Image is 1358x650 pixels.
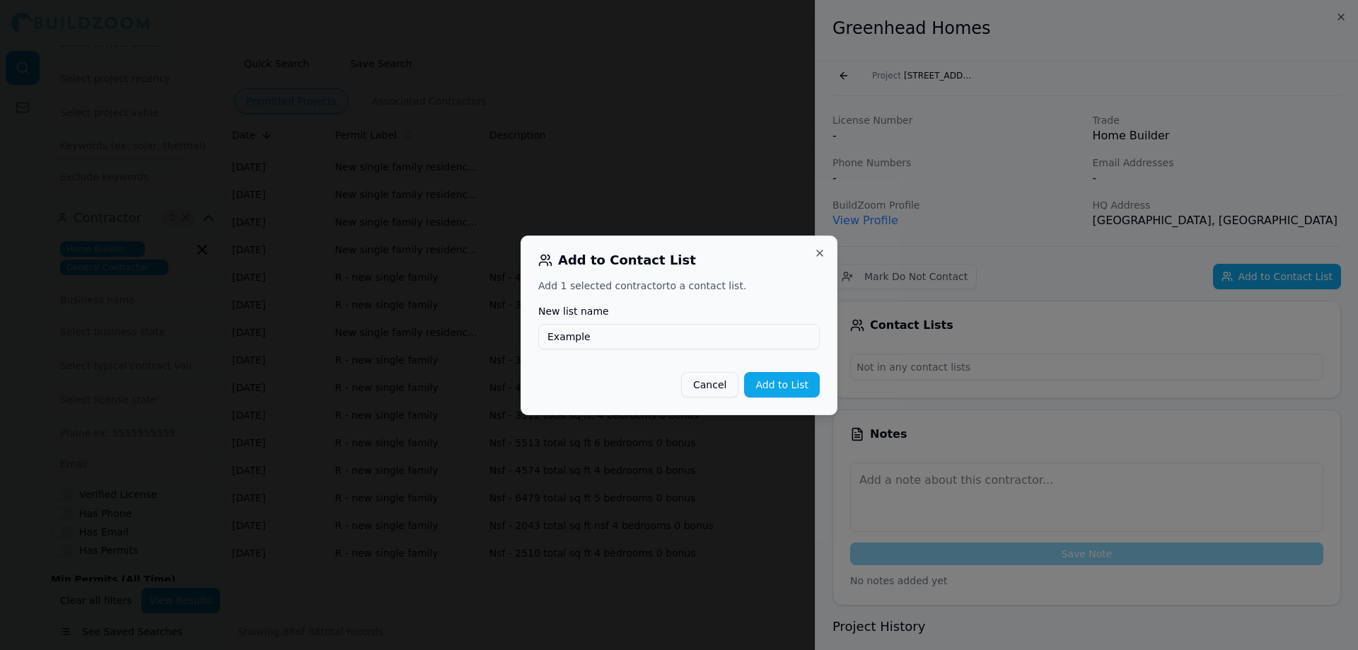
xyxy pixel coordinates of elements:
[538,253,820,267] h2: Add to Contact List
[681,372,738,397] button: Cancel
[538,279,820,293] div: Add 1 selected contractor to a contact list.
[744,372,820,397] button: Add to List
[538,304,609,318] label: New list name
[538,324,820,349] input: Enter list name...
